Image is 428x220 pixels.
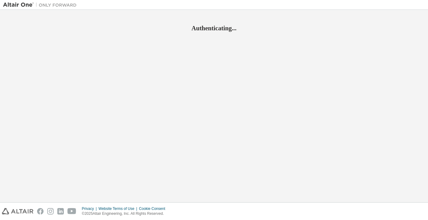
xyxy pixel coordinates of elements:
p: © 2025 Altair Engineering, Inc. All Rights Reserved. [82,211,169,216]
div: Cookie Consent [139,206,169,211]
div: Website Terms of Use [98,206,139,211]
img: altair_logo.svg [2,208,33,214]
img: youtube.svg [67,208,76,214]
div: Privacy [82,206,98,211]
img: instagram.svg [47,208,54,214]
img: linkedin.svg [57,208,64,214]
img: facebook.svg [37,208,44,214]
h2: Authenticating... [3,24,425,32]
img: Altair One [3,2,80,8]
